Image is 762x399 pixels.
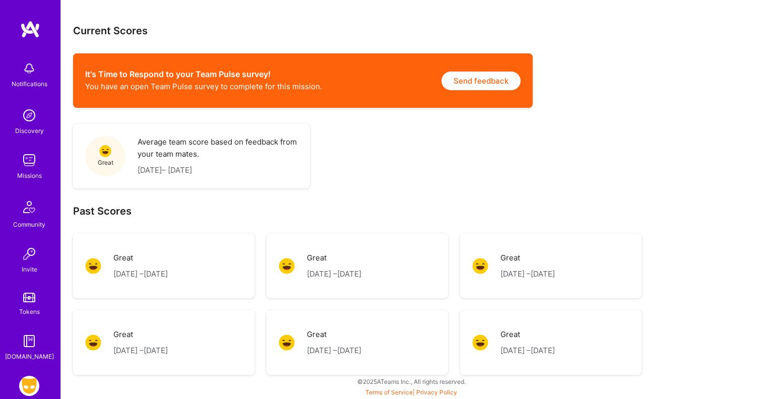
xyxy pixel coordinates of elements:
[5,351,54,362] div: [DOMAIN_NAME]
[500,328,555,341] p: Great
[17,376,42,396] a: Grindr: Data + FE + CyberSecurity + QA
[138,164,298,176] p: [DATE] – [DATE]
[500,252,555,264] p: Great
[472,335,488,351] img: Great
[19,376,39,396] img: Grindr: Data + FE + CyberSecurity + QA
[307,328,361,341] p: Great
[99,145,111,157] img: Great
[279,258,295,274] img: Great
[441,72,521,90] button: Send feedback
[307,252,361,264] p: Great
[365,388,413,396] a: Terms of Service
[17,195,41,219] img: Community
[23,293,35,302] img: tokens
[19,306,40,317] div: Tokens
[19,105,39,125] img: discovery
[22,264,37,275] div: Invite
[98,157,113,168] span: Great
[73,24,750,37] h3: Current Scores
[60,369,762,394] div: © 2025 ATeams Inc., All rights reserved.
[12,79,47,89] div: Notifications
[20,20,40,38] img: logo
[19,331,39,351] img: guide book
[500,345,555,357] p: [DATE] – [DATE]
[307,345,361,357] p: [DATE] – [DATE]
[500,268,555,280] p: [DATE] – [DATE]
[365,388,457,396] span: |
[85,81,322,92] p: You have an open Team Pulse survey to complete for this mission.
[19,150,39,170] img: teamwork
[113,345,168,357] p: [DATE] – [DATE]
[416,388,457,396] a: Privacy Policy
[13,219,45,230] div: Community
[113,252,168,264] p: Great
[113,268,168,280] p: [DATE] – [DATE]
[19,58,39,79] img: bell
[85,335,101,351] img: Great
[73,205,750,218] h2: Past Scores
[307,268,361,280] p: [DATE] – [DATE]
[113,328,168,341] p: Great
[85,258,101,274] img: Great
[17,170,42,181] div: Missions
[138,136,298,160] p: Average team score based on feedback from your team mates.
[19,244,39,264] img: Invite
[15,125,44,136] div: Discovery
[85,70,322,79] h2: It's Time to Respond to your Team Pulse survey!
[279,335,295,351] img: Great
[472,258,488,274] img: Great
